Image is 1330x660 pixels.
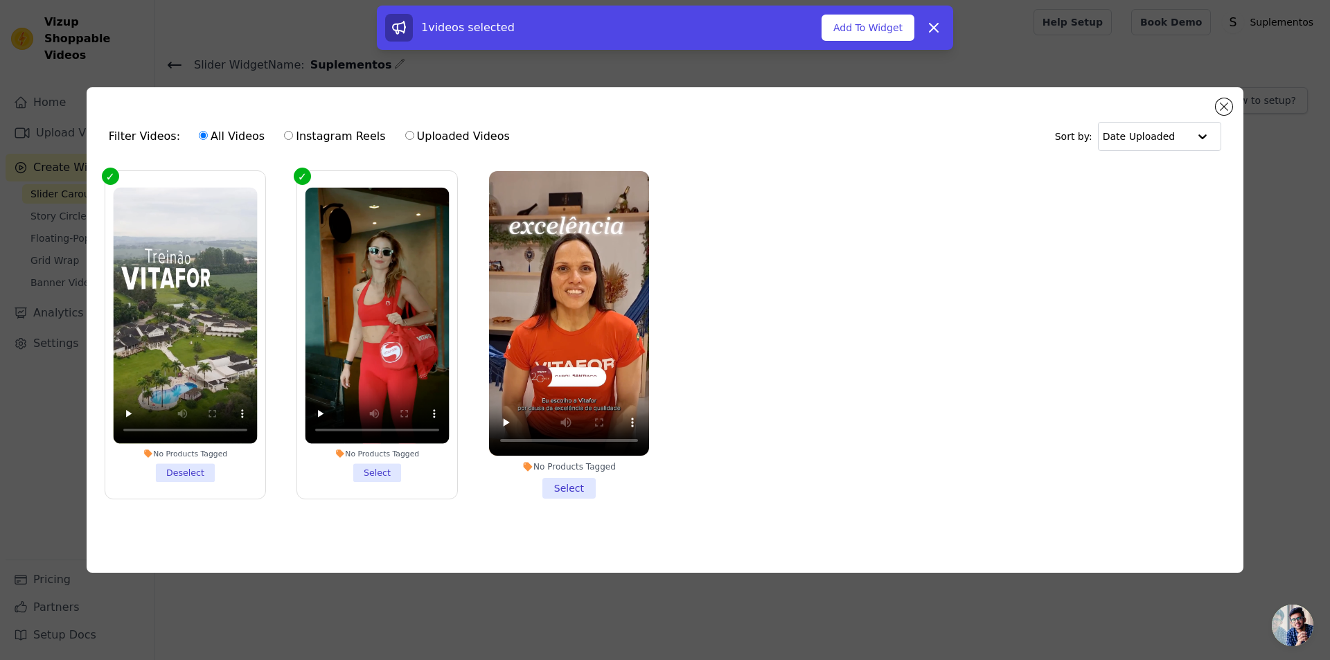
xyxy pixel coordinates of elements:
div: Sort by: [1055,122,1222,151]
a: Chat abierto [1272,605,1313,646]
button: Close modal [1216,98,1232,115]
button: Add To Widget [822,15,914,41]
div: No Products Tagged [489,461,649,472]
div: No Products Tagged [305,449,449,458]
label: All Videos [198,127,265,145]
label: Instagram Reels [283,127,386,145]
div: Filter Videos: [109,121,517,152]
span: 1 videos selected [421,21,515,34]
div: No Products Tagged [113,449,257,458]
label: Uploaded Videos [405,127,511,145]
